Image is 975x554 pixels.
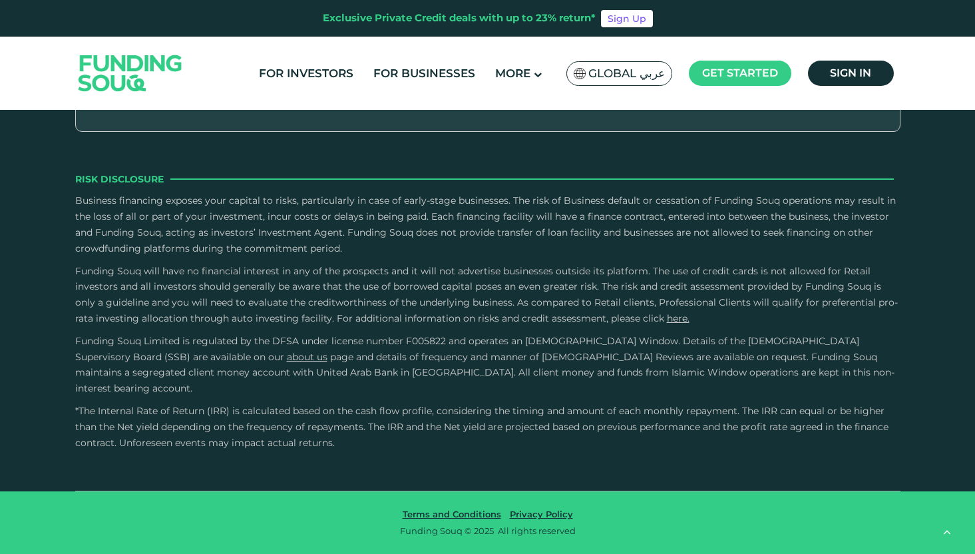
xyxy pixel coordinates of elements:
[702,67,778,79] span: Get started
[256,63,357,85] a: For Investors
[75,193,900,256] p: Business financing exposes your capital to risks, particularly in case of early-stage businesses....
[574,68,586,79] img: SA Flag
[75,404,900,451] p: *The Internal Rate of Return (IRR) is calculated based on the cash flow profile, considering the ...
[323,11,596,26] div: Exclusive Private Credit deals with up to 23% return*
[667,312,689,324] a: here.
[506,509,576,519] a: Privacy Policy
[601,10,653,27] a: Sign Up
[287,351,327,363] a: About Us
[75,172,164,186] span: Risk Disclosure
[498,525,576,536] span: All rights reserved
[65,39,196,107] img: Logo
[830,67,871,79] span: Sign in
[330,351,353,363] span: page
[75,335,859,363] span: Funding Souq Limited is regulated by the DFSA under license number F005822 and operates an [DEMOG...
[474,525,494,536] span: 2025
[808,61,894,86] a: Sign in
[400,525,472,536] span: Funding Souq ©
[399,509,504,519] a: Terms and Conditions
[932,517,962,547] button: back
[370,63,479,85] a: For Businesses
[588,66,665,81] span: Global عربي
[75,265,898,324] span: Funding Souq will have no financial interest in any of the prospects and it will not advertise bu...
[75,351,894,395] span: and details of frequency and manner of [DEMOGRAPHIC_DATA] Reviews are available on request. Fundi...
[495,67,530,80] span: More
